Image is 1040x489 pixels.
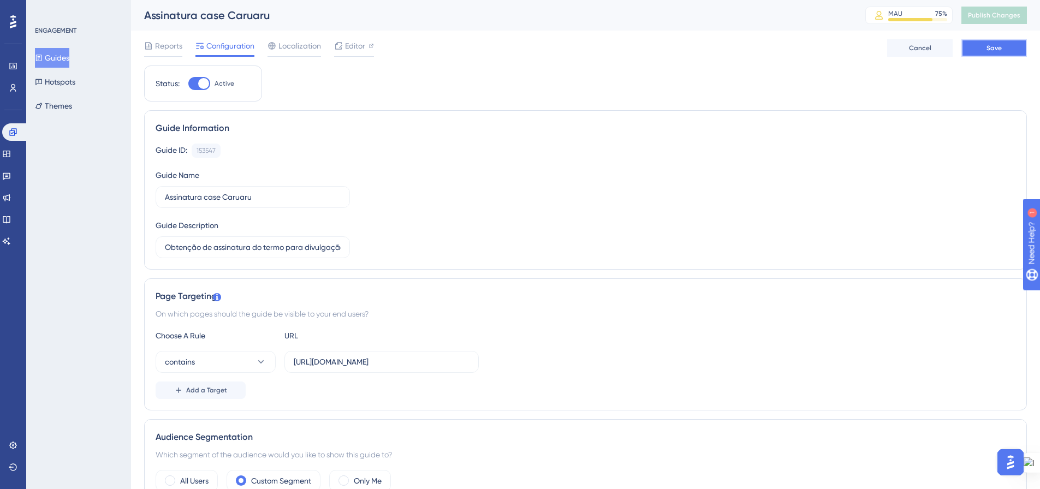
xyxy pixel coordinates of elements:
[206,39,254,52] span: Configuration
[165,241,341,253] input: Type your Guide’s Description here
[144,8,838,23] div: Assinatura case Caruaru
[961,39,1027,57] button: Save
[180,474,209,487] label: All Users
[994,446,1027,479] iframe: UserGuiding AI Assistant Launcher
[156,219,218,232] div: Guide Description
[165,191,341,203] input: Type your Guide’s Name here
[961,7,1027,24] button: Publish Changes
[35,26,76,35] div: ENGAGEMENT
[156,329,276,342] div: Choose A Rule
[156,307,1015,320] div: On which pages should the guide be visible to your end users?
[165,355,195,368] span: contains
[294,356,470,368] input: yourwebsite.com/path
[156,144,187,158] div: Guide ID:
[35,48,69,68] button: Guides
[215,79,234,88] span: Active
[186,386,227,395] span: Add a Target
[197,146,216,155] div: 153547
[935,9,947,18] div: 75 %
[251,474,311,487] label: Custom Segment
[284,329,405,342] div: URL
[156,169,199,182] div: Guide Name
[278,39,321,52] span: Localization
[968,11,1020,20] span: Publish Changes
[345,39,365,52] span: Editor
[156,351,276,373] button: contains
[156,448,1015,461] div: Which segment of the audience would you like to show this guide to?
[156,290,1015,303] div: Page Targeting
[156,431,1015,444] div: Audience Segmentation
[986,44,1002,52] span: Save
[35,96,72,116] button: Themes
[35,72,75,92] button: Hotspots
[76,5,79,14] div: 1
[26,3,68,16] span: Need Help?
[156,381,246,399] button: Add a Target
[155,39,182,52] span: Reports
[909,44,931,52] span: Cancel
[354,474,382,487] label: Only Me
[888,9,902,18] div: MAU
[156,77,180,90] div: Status:
[156,122,1015,135] div: Guide Information
[887,39,953,57] button: Cancel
